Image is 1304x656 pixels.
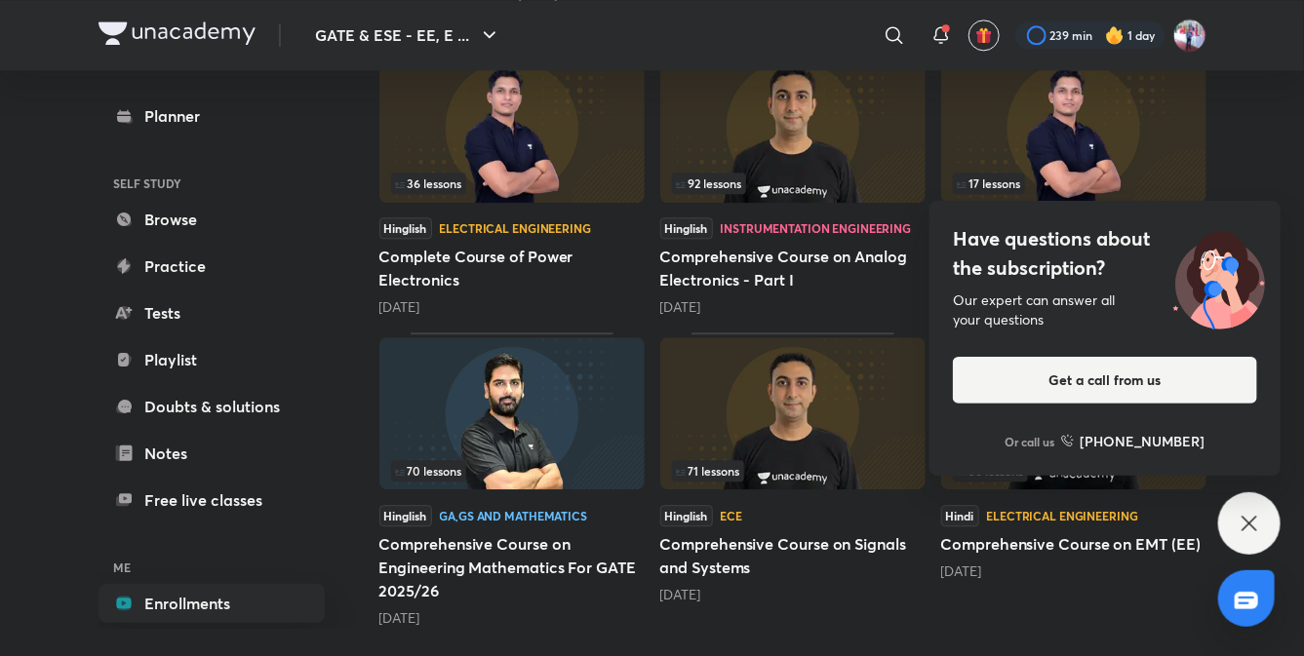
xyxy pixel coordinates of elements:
[99,200,325,239] a: Browse
[99,434,325,473] a: Notes
[953,173,1195,194] div: left
[672,460,914,482] div: left
[672,173,914,194] div: left
[1158,224,1281,329] img: ttu_illustration_new.svg
[379,337,645,489] img: Thumbnail
[941,46,1206,317] div: Complete Course of Electrical & Electronic Measurement
[99,340,325,379] a: Playlist
[379,217,432,239] span: Hinglish
[379,505,432,526] span: Hinglish
[660,585,926,604] div: 1 year ago
[957,177,1021,189] span: 17 lessons
[660,332,926,627] div: Comprehensive Course on Signals and Systems
[379,245,645,291] h5: Complete Course of Power Electronics
[953,173,1195,194] div: infosection
[953,357,1257,404] button: Get a call from us
[395,465,462,477] span: 70 lessons
[1061,431,1205,451] a: [PHONE_NUMBER]
[99,21,256,50] a: Company Logo
[1006,433,1055,450] p: Or call us
[660,46,926,317] div: Comprehensive Course on Analog Electronics - Part I
[672,460,914,482] div: infosection
[672,460,914,482] div: infocontainer
[660,505,713,526] span: Hinglish
[99,387,325,426] a: Doubts & solutions
[379,46,645,317] div: Complete Course of Power Electronics
[1105,25,1125,45] img: streak
[953,224,1257,283] h4: Have questions about the subscription?
[672,173,914,194] div: infosection
[676,177,742,189] span: 92 lessons
[440,222,591,234] div: Electrical Engineering
[941,51,1206,203] img: Thumbnail
[391,173,633,194] div: left
[660,297,926,317] div: 6 months ago
[99,247,325,286] a: Practice
[721,510,743,521] div: ECE
[99,481,325,520] a: Free live classes
[987,510,1138,521] div: Electrical Engineering
[99,584,325,623] a: Enrollments
[395,177,462,189] span: 36 lessons
[99,21,256,45] img: Company Logo
[1173,19,1206,52] img: Pradeep Kumar
[957,465,1024,477] span: 36 lessons
[379,608,645,628] div: 11 months ago
[379,297,645,317] div: 6 months ago
[391,460,633,482] div: infocontainer
[379,51,645,203] img: Thumbnail
[99,293,325,332] a: Tests
[721,222,912,234] div: Instrumentation Engineering
[391,173,633,194] div: infocontainer
[391,460,633,482] div: infosection
[379,532,645,602] h5: Comprehensive Course on Engineering Mathematics For GATE 2025/26
[676,465,740,477] span: 71 lessons
[941,332,1206,627] div: Comprehensive Course on EMT (EE)
[391,460,633,482] div: left
[304,16,513,55] button: GATE & ESE - EE, E ...
[379,332,645,627] div: Comprehensive Course on Engineering Mathematics For GATE 2025/26
[99,551,325,584] h6: ME
[660,245,926,291] h5: Comprehensive Course on Analog Electronics - Part I
[672,173,914,194] div: infocontainer
[660,217,713,239] span: Hinglish
[953,290,1257,329] div: Our expert can answer all your questions
[660,337,926,489] img: Thumbnail
[1081,431,1205,451] h6: [PHONE_NUMBER]
[660,51,926,203] img: Thumbnail
[968,19,1000,51] button: avatar
[440,510,587,521] div: GA,GS and Mathematics
[941,532,1206,556] h5: Comprehensive Course on EMT (EE)
[660,532,926,579] h5: Comprehensive Course on Signals and Systems
[941,505,979,526] span: Hindi
[99,96,325,135] a: Planner
[975,26,993,44] img: avatar
[99,167,325,200] h6: SELF STUDY
[953,173,1195,194] div: infocontainer
[941,561,1206,581] div: 3 years ago
[391,173,633,194] div: infosection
